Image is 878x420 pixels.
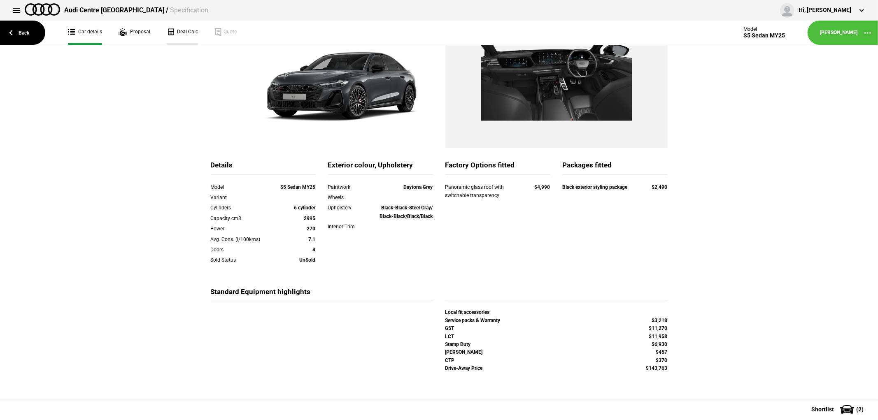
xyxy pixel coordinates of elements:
[211,204,274,212] div: Cylinders
[328,193,370,202] div: Wheels
[743,32,785,39] div: S5 Sedan MY25
[300,257,316,263] strong: UnSold
[304,216,316,221] strong: 2995
[380,205,433,219] strong: Black-Black-Steel Gray/ Black-Black/Black/Black
[857,23,878,43] button: ...
[445,365,483,371] strong: Drive-Away Price
[820,29,857,36] a: [PERSON_NAME]
[445,334,454,339] strong: LCT
[563,184,628,190] strong: Black exterior styling package
[211,287,433,302] div: Standard Equipment highlights
[646,365,668,371] strong: $143,763
[445,318,501,323] strong: Service packs & Warranty
[652,184,668,190] strong: $2,490
[445,349,483,355] strong: [PERSON_NAME]
[445,160,550,175] div: Factory Options fitted
[445,357,455,363] strong: CTP
[799,6,851,14] div: Hi, [PERSON_NAME]
[445,325,454,331] strong: GST
[211,246,274,254] div: Doors
[328,183,370,191] div: Paintwork
[119,21,150,45] a: Proposal
[535,184,550,190] strong: $4,990
[404,184,433,190] strong: Daytona Grey
[328,204,370,212] div: Upholstery
[167,21,198,45] a: Deal Calc
[68,21,102,45] a: Car details
[211,183,274,191] div: Model
[211,225,274,233] div: Power
[649,334,668,339] strong: $11,958
[445,183,519,200] div: Panoramic glass roof with switchable transparency
[211,160,316,175] div: Details
[652,341,668,347] strong: $6,930
[294,205,316,211] strong: 6 cylinder
[563,160,668,175] div: Packages fitted
[328,160,433,175] div: Exterior colour, Upholstery
[211,235,274,244] div: Avg. Cons. (l/100kms)
[211,256,274,264] div: Sold Status
[313,247,316,253] strong: 4
[64,6,208,15] div: Audi Centre [GEOGRAPHIC_DATA] /
[656,357,668,363] strong: $370
[445,341,471,347] strong: Stamp Duty
[328,223,370,231] div: Interior Trim
[649,325,668,331] strong: $11,270
[656,349,668,355] strong: $457
[170,6,208,14] span: Specification
[211,214,274,223] div: Capacity cm3
[211,193,274,202] div: Variant
[856,406,864,412] span: ( 2 )
[309,237,316,242] strong: 7.1
[281,184,316,190] strong: S5 Sedan MY25
[799,399,878,420] button: Shortlist(2)
[307,226,316,232] strong: 270
[25,3,60,16] img: audi.png
[445,309,490,315] strong: Local fit accessories
[652,318,668,323] strong: $3,218
[811,406,834,412] span: Shortlist
[743,26,785,32] div: Model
